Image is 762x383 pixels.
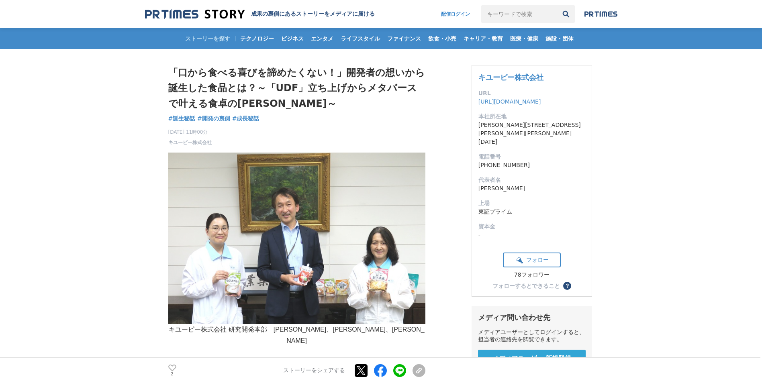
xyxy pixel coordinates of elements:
a: 医療・健康 [507,28,541,49]
div: メディア問い合わせ先 [478,313,586,322]
a: 施設・団体 [542,28,577,49]
span: #誕生秘話 [168,115,196,122]
span: 医療・健康 [507,35,541,42]
span: ？ [564,283,570,289]
a: キユーピー株式会社 [478,73,543,81]
a: メディアユーザー 新規登録 無料 [478,350,586,375]
div: フォローするとできること [492,283,560,289]
a: キユーピー株式会社 [168,139,212,146]
p: 2 [168,372,176,376]
img: prtimes [584,11,617,17]
a: エンタメ [308,28,337,49]
h2: 成果の裏側にあるストーリーをメディアに届ける [251,10,375,18]
span: 施設・団体 [542,35,577,42]
dd: [PERSON_NAME] [478,184,585,193]
a: #成長秘話 [232,114,259,123]
a: ライフスタイル [337,28,383,49]
img: thumbnail_44764fc0-f2cf-11ec-b8b0-618e65800e04.JPG [168,153,425,324]
button: フォロー [503,253,561,267]
p: ストーリーをシェアする [283,367,345,374]
button: 検索 [557,5,575,23]
input: キーワードで検索 [481,5,557,23]
span: ファイナンス [384,35,424,42]
span: テクノロジー [237,35,277,42]
dt: 電話番号 [478,153,585,161]
a: 成果の裏側にあるストーリーをメディアに届ける 成果の裏側にあるストーリーをメディアに届ける [145,9,375,20]
a: ファイナンス [384,28,424,49]
span: #成長秘話 [232,115,259,122]
dt: 資本金 [478,222,585,231]
span: キャリア・教育 [460,35,506,42]
a: #誕生秘話 [168,114,196,123]
img: 成果の裏側にあるストーリーをメディアに届ける [145,9,245,20]
a: キャリア・教育 [460,28,506,49]
button: ？ [563,282,571,290]
a: [URL][DOMAIN_NAME] [478,98,541,105]
span: メディアユーザー 新規登録 [492,354,572,363]
p: キユーピー株式会社 研究開発本部 [PERSON_NAME]、[PERSON_NAME]、[PERSON_NAME] [168,324,425,347]
dd: 東証プライム [478,208,585,216]
h1: 「口から食べる喜びを諦めたくない！」開発者の想いから誕生した食品とは？～「UDF」立ち上げからメタバースで叶える食卓の[PERSON_NAME]～ [168,65,425,111]
span: [DATE] 11時00分 [168,128,212,136]
div: メディアユーザーとしてログインすると、担当者の連絡先を閲覧できます。 [478,329,586,343]
span: ライフスタイル [337,35,383,42]
dt: 本社所在地 [478,112,585,121]
a: 飲食・小売 [425,28,460,49]
a: #開発の裏側 [197,114,230,123]
span: エンタメ [308,35,337,42]
dd: [PHONE_NUMBER] [478,161,585,169]
div: 78フォロワー [503,271,561,279]
dd: - [478,231,585,239]
a: 配信ログイン [433,5,478,23]
dt: 代表者名 [478,176,585,184]
dt: URL [478,89,585,98]
span: 飲食・小売 [425,35,460,42]
span: ビジネス [278,35,307,42]
a: テクノロジー [237,28,277,49]
dd: [PERSON_NAME][STREET_ADDRESS][PERSON_NAME][PERSON_NAME][DATE] [478,121,585,146]
a: ビジネス [278,28,307,49]
span: #開発の裏側 [197,115,230,122]
dt: 上場 [478,199,585,208]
